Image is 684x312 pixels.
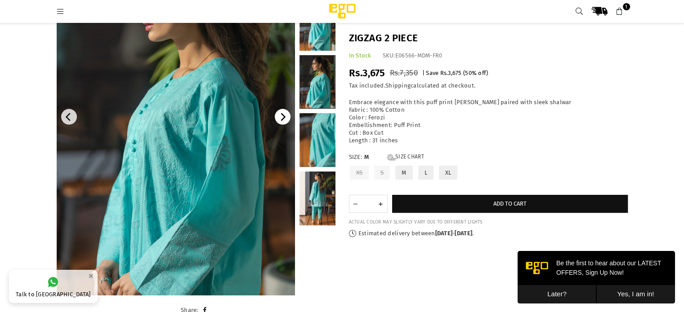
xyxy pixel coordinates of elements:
a: Shipping [385,82,411,89]
button: Next [275,109,291,125]
label: M [394,165,413,180]
a: Talk to [GEOGRAPHIC_DATA] [9,270,98,303]
span: E06566-MDM-FR0 [395,52,443,59]
time: [DATE] [435,230,453,237]
span: ( % off) [463,70,488,76]
iframe: webpush-onsite [518,251,675,303]
div: ACTUAL COLOR MAY SLIGHTLY VARY DUE TO DIFFERENT LIGHTS [349,220,628,225]
h1: Zigzag 2 piece [349,31,628,45]
span: Add to cart [493,200,527,207]
img: Ego [304,2,380,20]
span: 50 [465,70,472,76]
button: Add to cart [392,195,628,213]
label: S [373,165,391,180]
a: Size Chart [388,154,424,161]
a: Menu [53,8,69,14]
time: [DATE] [455,230,472,237]
quantity-input: Quantity [349,195,388,213]
button: Yes, I am in! [79,34,157,53]
p: Embrace elegance with this puff print [PERSON_NAME] paired with sleek shalwar Fabric : 100% Cotto... [349,99,628,144]
span: M [364,154,382,161]
p: Estimated delivery between - . [349,230,628,237]
a: 1 [612,3,628,19]
div: SKU: [383,52,443,60]
span: Save [426,70,438,76]
button: × [85,268,96,283]
span: In Stock [349,52,371,59]
label: L [417,165,434,180]
a: Search [571,3,587,19]
span: | [422,70,425,76]
span: Rs.7,350 [390,68,418,78]
div: Tax included. calculated at checkout. [349,82,628,90]
span: Rs.3,675 [349,67,385,79]
label: XL [438,165,459,180]
label: XS [349,165,370,180]
span: 1 [623,3,630,10]
label: Size: [349,154,628,161]
span: Rs.3,675 [440,70,462,76]
button: Previous [61,109,77,125]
